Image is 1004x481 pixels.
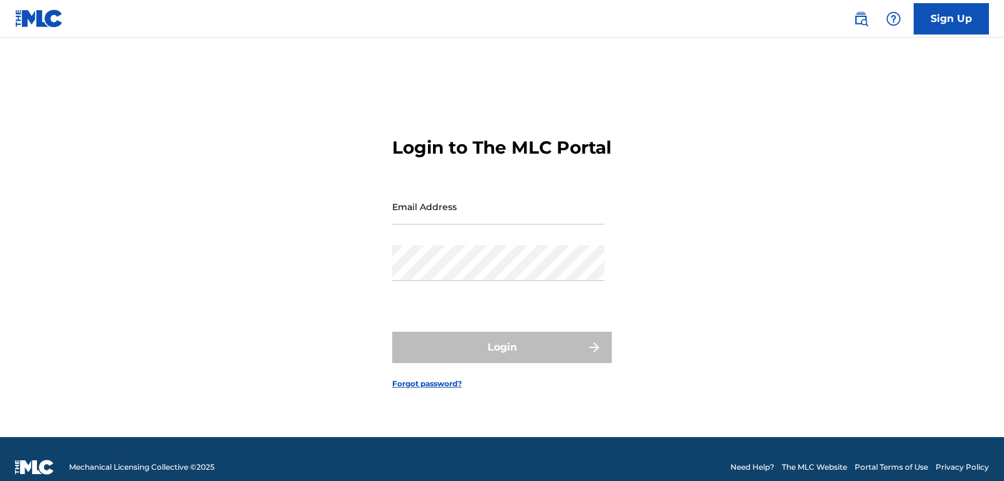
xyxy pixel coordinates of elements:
[855,462,928,473] a: Portal Terms of Use
[853,11,868,26] img: search
[881,6,906,31] div: Help
[782,462,847,473] a: The MLC Website
[392,137,611,159] h3: Login to The MLC Portal
[848,6,873,31] a: Public Search
[15,9,63,28] img: MLC Logo
[392,378,462,389] a: Forgot password?
[886,11,901,26] img: help
[914,3,989,34] a: Sign Up
[941,421,1004,481] iframe: Chat Widget
[936,462,989,473] a: Privacy Policy
[69,462,215,473] span: Mechanical Licensing Collective © 2025
[15,460,54,475] img: logo
[730,462,774,473] a: Need Help?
